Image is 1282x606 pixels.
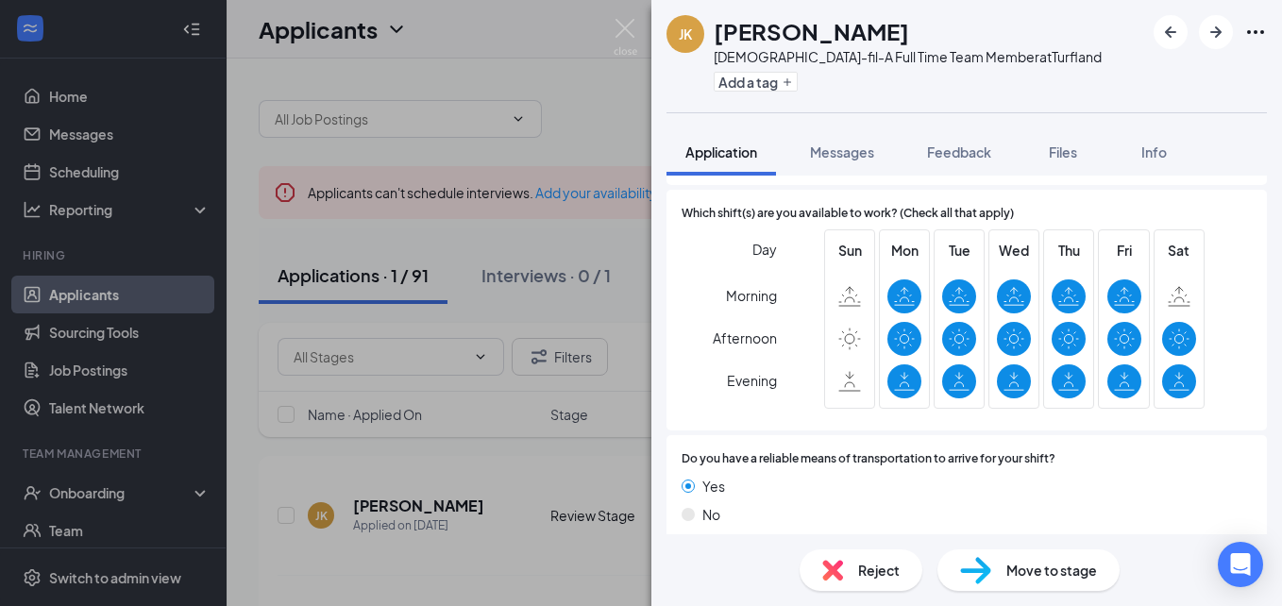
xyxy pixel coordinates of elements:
[782,76,793,88] svg: Plus
[752,239,777,260] span: Day
[1154,15,1188,49] button: ArrowLeftNew
[942,240,976,261] span: Tue
[726,278,777,312] span: Morning
[1049,143,1077,160] span: Files
[833,240,867,261] span: Sun
[679,25,692,43] div: JK
[702,476,725,497] span: Yes
[685,143,757,160] span: Application
[1218,542,1263,587] div: Open Intercom Messenger
[1006,560,1097,581] span: Move to stage
[682,205,1014,223] span: Which shift(s) are you available to work? (Check all that apply)
[714,47,1102,66] div: [DEMOGRAPHIC_DATA]-fil-A Full Time Team Member at Turfland
[887,240,921,261] span: Mon
[1199,15,1233,49] button: ArrowRight
[1141,143,1167,160] span: Info
[702,504,720,525] span: No
[1107,240,1141,261] span: Fri
[714,72,798,92] button: PlusAdd a tag
[1159,21,1182,43] svg: ArrowLeftNew
[1052,240,1086,261] span: Thu
[714,15,909,47] h1: [PERSON_NAME]
[727,363,777,397] span: Evening
[713,321,777,355] span: Afternoon
[997,240,1031,261] span: Wed
[858,560,900,581] span: Reject
[1205,21,1227,43] svg: ArrowRight
[682,450,1055,468] span: Do you have a reliable means of transportation to arrive for your shift?
[1162,240,1196,261] span: Sat
[810,143,874,160] span: Messages
[927,143,991,160] span: Feedback
[1244,21,1267,43] svg: Ellipses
